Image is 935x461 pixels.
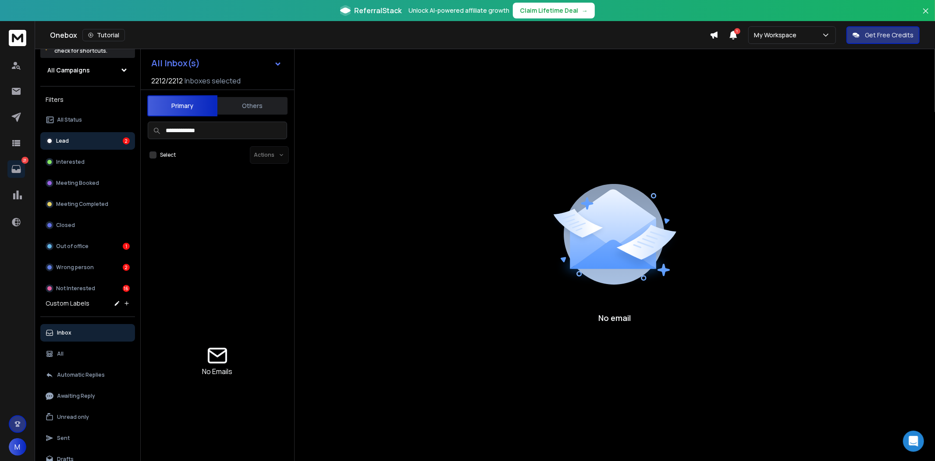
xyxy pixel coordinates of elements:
h1: All Campaigns [47,66,90,75]
p: Not Interested [56,285,95,292]
button: All Inbox(s) [144,54,289,72]
h3: Custom Labels [46,299,89,308]
h3: Filters [40,94,135,106]
p: Inbox [57,329,71,336]
button: Meeting Completed [40,195,135,213]
button: Out of office1 [40,238,135,255]
p: Lead [56,137,69,144]
button: Wrong person2 [40,259,135,276]
div: 2 [123,264,130,271]
p: Closed [56,222,75,229]
button: All Status [40,111,135,129]
span: 1 [734,28,740,34]
div: Open Intercom Messenger [903,431,924,452]
button: Inbox [40,324,135,342]
p: Unlock AI-powered affiliate growth [409,6,509,15]
p: Meeting Booked [56,180,99,187]
p: No Emails [203,366,233,377]
button: All Campaigns [40,61,135,79]
button: Closed [40,216,135,234]
button: Claim Lifetime Deal→ [513,3,595,18]
button: Awaiting Reply [40,387,135,405]
span: → [582,6,588,15]
p: All [57,350,64,357]
button: Lead2 [40,132,135,150]
label: Select [160,151,176,158]
button: M [9,438,26,456]
button: Get Free Credits [846,26,920,44]
button: Unread only [40,408,135,426]
p: My Workspace [754,31,800,40]
button: Automatic Replies [40,366,135,384]
button: Not Interested16 [40,280,135,297]
p: 21 [21,157,28,164]
span: ReferralStack [354,5,402,16]
button: Others [217,96,288,115]
a: 21 [7,160,25,178]
button: All [40,345,135,363]
button: Primary [147,95,217,116]
p: Sent [57,435,70,442]
button: Interested [40,153,135,171]
div: 2 [123,137,130,144]
button: Meeting Booked [40,174,135,192]
p: Out of office [56,243,89,250]
p: Meeting Completed [56,201,108,208]
h1: All Inbox(s) [151,59,200,68]
div: Onebox [50,29,710,41]
p: Wrong person [56,264,94,271]
p: Interested [56,158,85,166]
p: Automatic Replies [57,371,105,378]
p: Awaiting Reply [57,393,95,400]
p: All Status [57,116,82,123]
p: No email [599,312,631,324]
p: Get Free Credits [865,31,914,40]
button: Close banner [920,5,931,26]
div: 16 [123,285,130,292]
p: Unread only [57,414,89,421]
h3: Inboxes selected [185,76,241,86]
span: 2212 / 2212 [151,76,183,86]
button: Sent [40,429,135,447]
button: Tutorial [82,29,125,41]
div: 1 [123,243,130,250]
